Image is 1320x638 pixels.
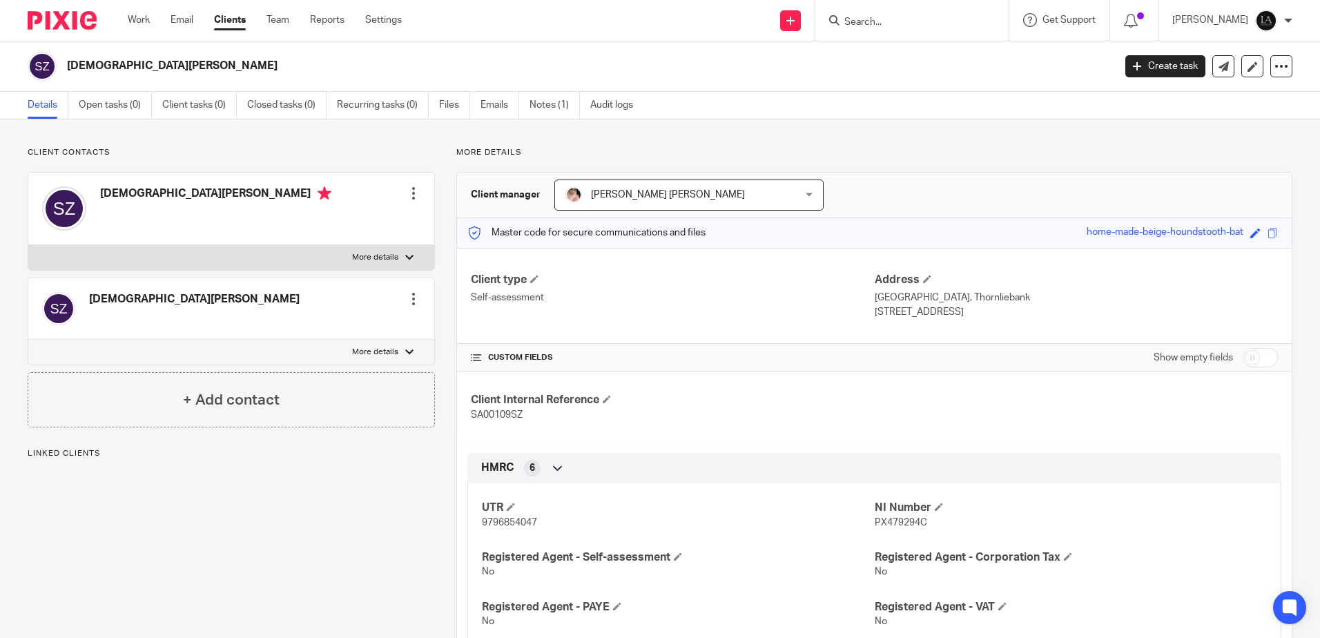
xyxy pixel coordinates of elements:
a: Clients [214,13,246,27]
p: [PERSON_NAME] [1172,13,1248,27]
p: Master code for secure communications and files [467,226,706,240]
a: Settings [365,13,402,27]
a: Notes (1) [530,92,580,119]
a: Emails [481,92,519,119]
h4: NI Number [875,501,1267,515]
a: Closed tasks (0) [247,92,327,119]
h4: + Add contact [183,389,280,411]
img: Pixie [28,11,97,30]
a: Files [439,92,470,119]
a: Reports [310,13,344,27]
span: 6 [530,461,535,475]
a: Recurring tasks (0) [337,92,429,119]
a: Team [266,13,289,27]
p: Linked clients [28,448,435,459]
a: Client tasks (0) [162,92,237,119]
p: Client contacts [28,147,435,158]
h4: Registered Agent - Self-assessment [482,550,874,565]
span: No [875,617,887,626]
p: More details [352,347,398,358]
span: SA00109SZ [471,410,523,420]
span: 9796854047 [482,518,537,528]
a: Audit logs [590,92,643,119]
h4: Client Internal Reference [471,393,874,407]
a: Details [28,92,68,119]
span: No [875,567,887,577]
div: home-made-beige-houndstooth-bat [1087,225,1243,241]
h4: Registered Agent - VAT [875,600,1267,615]
img: Snapchat-630390547_1.png [565,186,582,203]
span: No [482,617,494,626]
img: svg%3E [42,186,86,231]
p: [GEOGRAPHIC_DATA], Thornliebank [875,291,1278,304]
span: Get Support [1042,15,1096,25]
h4: Registered Agent - Corporation Tax [875,550,1267,565]
span: PX479294C [875,518,927,528]
label: Show empty fields [1154,351,1233,365]
h4: Address [875,273,1278,287]
p: Self-assessment [471,291,874,304]
input: Search [843,17,967,29]
h4: Client type [471,273,874,287]
a: Create task [1125,55,1205,77]
h4: Registered Agent - PAYE [482,600,874,615]
p: More details [456,147,1292,158]
p: More details [352,252,398,263]
a: Email [171,13,193,27]
h3: Client manager [471,188,541,202]
h4: [DEMOGRAPHIC_DATA][PERSON_NAME] [100,186,331,204]
p: [STREET_ADDRESS] [875,305,1278,319]
h4: UTR [482,501,874,515]
a: Open tasks (0) [79,92,152,119]
a: Work [128,13,150,27]
h4: CUSTOM FIELDS [471,352,874,363]
h2: [DEMOGRAPHIC_DATA][PERSON_NAME] [67,59,897,73]
span: No [482,567,494,577]
span: [PERSON_NAME] [PERSON_NAME] [591,190,745,200]
span: HMRC [481,461,514,475]
img: Lockhart+Amin+-+1024x1024+-+light+on+dark.jpg [1255,10,1277,32]
h4: [DEMOGRAPHIC_DATA][PERSON_NAME] [89,292,300,307]
img: svg%3E [42,292,75,325]
img: svg%3E [28,52,57,81]
i: Primary [318,186,331,200]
